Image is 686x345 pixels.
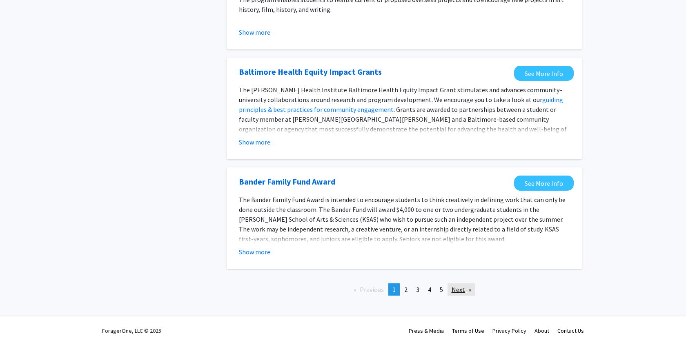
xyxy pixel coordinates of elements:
[514,176,574,191] a: Opens in a new tab
[239,247,270,257] button: Show more
[239,66,382,78] a: Opens in a new tab
[409,327,444,334] a: Press & Media
[360,285,384,294] span: Previous
[535,327,549,334] a: About
[239,196,566,243] span: The Bander Family Fund Award is intended to encourage students to think creatively in defining wo...
[448,283,475,296] a: Next page
[239,137,270,147] button: Show more
[428,285,431,294] span: 4
[514,66,574,81] a: Opens in a new tab
[239,86,563,104] span: The [PERSON_NAME] Health Institute Baltimore Health Equity Impact Grant stimulates and advances c...
[452,327,484,334] a: Terms of Use
[239,27,270,37] button: Show more
[239,105,567,143] span: . Grants are awarded to partnerships between a student or faculty member at [PERSON_NAME][GEOGRAP...
[6,308,35,339] iframe: Chat
[102,316,161,345] div: ForagerOne, LLC © 2025
[227,283,582,296] ul: Pagination
[557,327,584,334] a: Contact Us
[492,327,526,334] a: Privacy Policy
[392,285,396,294] span: 1
[416,285,419,294] span: 3
[239,176,335,188] a: Opens in a new tab
[440,285,443,294] span: 5
[404,285,408,294] span: 2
